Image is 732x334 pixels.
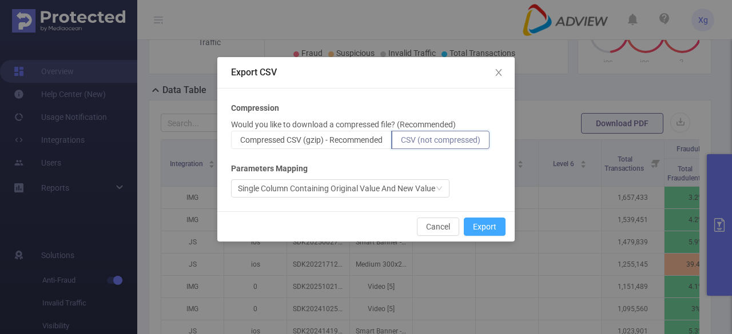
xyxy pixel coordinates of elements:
span: Compressed CSV (gzip) - Recommended [240,135,383,144]
button: Cancel [417,218,459,236]
button: Close [483,57,515,89]
p: Would you like to download a compressed file? (Recommended) [231,119,456,131]
div: Single Column Containing Original Value And New Value [238,180,435,197]
i: icon: down [436,185,443,193]
b: Compression [231,102,279,114]
i: icon: close [494,68,503,77]
span: CSV (not compressed) [401,135,480,144]
b: Parameters Mapping [231,163,308,175]
div: Export CSV [231,66,501,79]
button: Export [464,218,506,236]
